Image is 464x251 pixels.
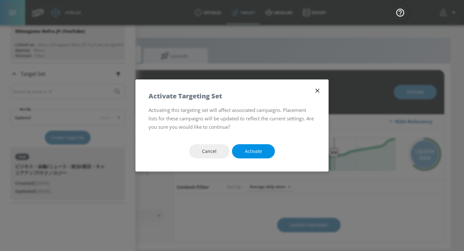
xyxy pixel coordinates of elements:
[202,147,217,156] span: Cancel
[391,3,409,21] button: Open Resource Center
[149,93,222,99] h5: Activate Targeting Set
[189,144,229,159] button: Cancel
[149,106,315,131] p: Activating this targeting set will affect associated campaigns. Placement lists for these campaig...
[232,144,275,159] button: Activate
[245,147,262,156] span: Activate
